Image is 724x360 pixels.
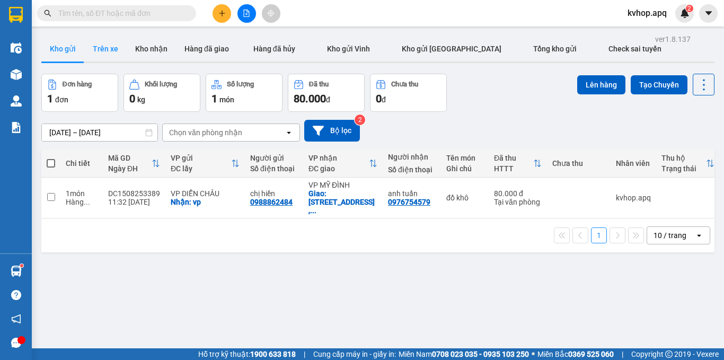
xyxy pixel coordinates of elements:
input: Tìm tên, số ĐT hoặc mã đơn [58,7,183,19]
button: aim [262,4,280,23]
button: Kho gửi [41,36,84,62]
img: warehouse-icon [11,69,22,80]
div: DC1508253389 [108,189,160,198]
input: Select a date range. [42,124,157,141]
div: Chi tiết [66,159,98,168]
div: 11:32 [DATE] [108,198,160,206]
span: Kho gửi Vinh [327,45,370,53]
th: Toggle SortBy [303,150,383,178]
span: search [44,10,51,17]
span: | [622,348,623,360]
div: Khối lượng [145,81,177,88]
button: 1 [591,227,607,243]
span: Hàng đã hủy [253,45,295,53]
sup: 2 [686,5,693,12]
button: Tạo Chuyến [631,75,687,94]
svg: open [285,128,293,137]
div: Người gửi [250,154,298,162]
strong: 0708 023 035 - 0935 103 250 [432,350,529,358]
img: solution-icon [11,122,22,133]
button: Khối lượng0kg [123,74,200,112]
span: | [304,348,305,360]
span: 80.000 [294,92,326,105]
span: copyright [665,350,673,358]
span: Tổng kho gửi [533,45,577,53]
div: ĐC lấy [171,164,231,173]
span: Hỗ trợ kỹ thuật: [198,348,296,360]
img: icon-new-feature [680,8,690,18]
div: Số lượng [227,81,254,88]
div: ver 1.8.137 [655,33,691,45]
button: caret-down [699,4,718,23]
div: Giao: số 8 , phố dịch vọng hậu , quận cầu giấy , hà nội [308,189,377,215]
span: đ [326,95,330,104]
button: Lên hàng [577,75,625,94]
div: đồ khô [446,194,483,202]
span: Miền Bắc [537,348,614,360]
div: Ghi chú [446,164,483,173]
span: Check sai tuyến [608,45,661,53]
button: plus [213,4,231,23]
div: Số điện thoại [250,164,298,173]
span: aim [267,10,275,17]
strong: 0369 525 060 [568,350,614,358]
span: [GEOGRAPHIC_DATA], [GEOGRAPHIC_DATA] ↔ [GEOGRAPHIC_DATA] [31,45,116,73]
sup: 2 [355,115,365,125]
th: Toggle SortBy [165,150,245,178]
img: warehouse-icon [11,95,22,107]
span: plus [218,10,226,17]
div: Ngày ĐH [108,164,152,173]
button: Kho nhận [127,36,176,62]
span: đ [382,95,386,104]
div: VP gửi [171,154,231,162]
div: Đơn hàng [63,81,92,88]
span: question-circle [11,290,21,300]
strong: 1900 633 818 [250,350,296,358]
div: Tại văn phòng [494,198,542,206]
div: VP MỸ ĐÌNH [308,181,377,189]
span: ... [310,206,316,215]
button: Bộ lọc [304,120,360,142]
span: Miền Nam [399,348,529,360]
div: Trạng thái [661,164,706,173]
span: kvhop.apq [619,6,675,20]
button: Đã thu80.000đ [288,74,365,112]
div: Chưa thu [391,81,418,88]
img: warehouse-icon [11,42,22,54]
div: VP DIỄN CHÂU [171,189,240,198]
div: VP nhận [308,154,369,162]
div: Nhân viên [616,159,651,168]
div: 0976754579 [388,198,430,206]
button: Trên xe [84,36,127,62]
button: Số lượng1món [206,74,282,112]
div: HTTT [494,164,533,173]
div: 1 món [66,189,98,198]
div: Mã GD [108,154,152,162]
div: Chưa thu [552,159,605,168]
button: Hàng đã giao [176,36,237,62]
span: message [11,338,21,348]
div: ĐC giao [308,164,369,173]
span: Kho gửi [GEOGRAPHIC_DATA] [402,45,501,53]
span: Cung cấp máy in - giấy in: [313,348,396,360]
button: Đơn hàng1đơn [41,74,118,112]
div: Người nhận [388,153,436,161]
span: file-add [243,10,250,17]
span: kg [137,95,145,104]
div: 80.000 đ [494,189,542,198]
span: 2 [687,5,691,12]
th: Toggle SortBy [103,150,165,178]
div: Số điện thoại [388,165,436,174]
div: 0988862484 [250,198,293,206]
sup: 1 [20,264,23,267]
img: warehouse-icon [11,266,22,277]
span: ... [84,198,90,206]
img: logo-vxr [9,7,23,23]
strong: CHUYỂN PHÁT NHANH AN PHÚ QUÝ [35,8,111,43]
span: đơn [55,95,68,104]
div: Đã thu [309,81,329,88]
span: ⚪️ [532,352,535,356]
button: Chưa thu0đ [370,74,447,112]
span: 1 [47,92,53,105]
span: 0 [376,92,382,105]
